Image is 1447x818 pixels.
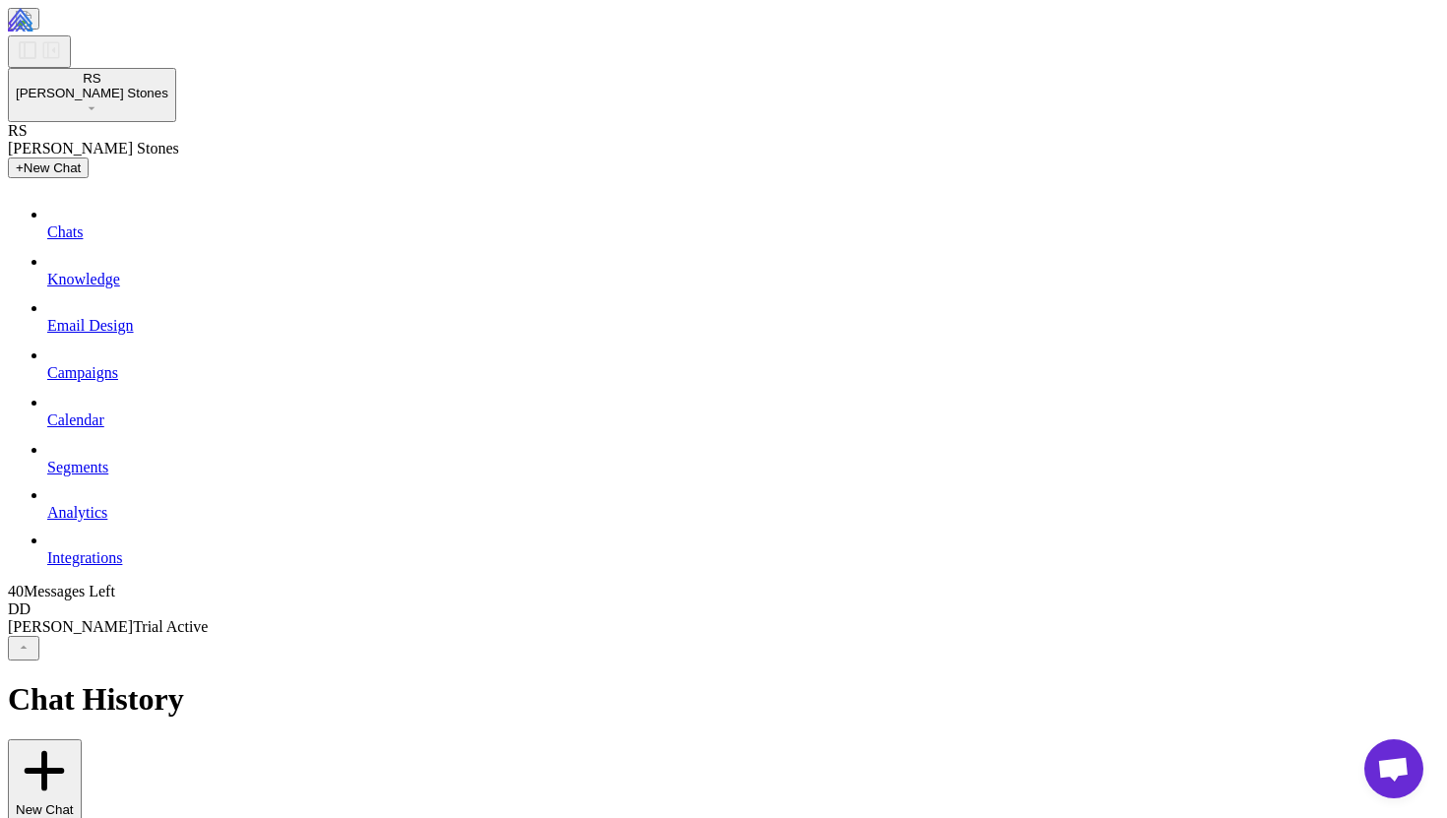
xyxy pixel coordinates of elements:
[47,459,108,475] span: Segments
[8,68,176,122] button: RS[PERSON_NAME] Stones
[8,140,179,157] span: [PERSON_NAME] Stones
[47,223,83,240] span: Chats
[8,157,89,178] button: +New Chat
[8,618,133,635] span: [PERSON_NAME]
[8,18,153,34] a: Raleon Logo
[47,317,134,334] span: Email Design
[24,160,82,175] span: New Chat
[133,618,208,635] span: Trial Active
[47,549,122,566] span: Integrations
[47,411,104,428] span: Calendar
[16,86,168,100] span: [PERSON_NAME] Stones
[16,71,168,86] div: RS
[8,8,153,31] img: Raleon Logo
[24,583,115,599] span: Messages Left
[1364,739,1423,798] a: Chat abierto
[8,583,24,599] span: 40
[16,160,24,175] span: +
[47,364,118,381] span: Campaigns
[47,271,120,287] span: Knowledge
[47,504,107,521] span: Analytics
